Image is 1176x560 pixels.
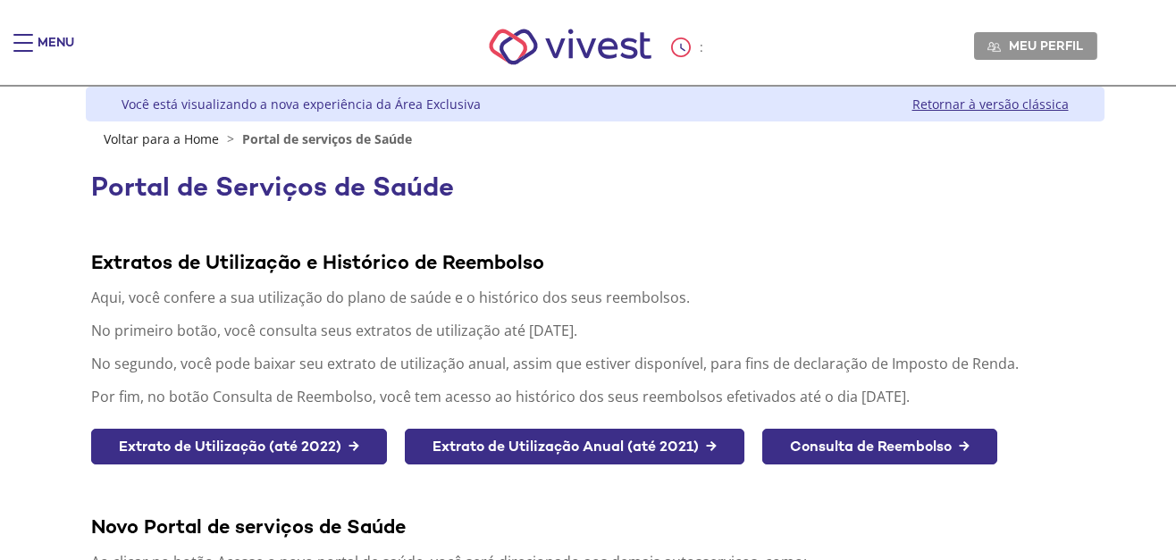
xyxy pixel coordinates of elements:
[38,34,74,70] div: Menu
[671,38,707,57] div: :
[91,429,387,465] a: Extrato de Utilização (até 2022) →
[242,130,412,147] span: Portal de serviços de Saúde
[1009,38,1083,54] span: Meu perfil
[987,40,1001,54] img: Meu perfil
[762,429,997,465] a: Consulta de Reembolso →
[91,249,1099,274] div: Extratos de Utilização e Histórico de Reembolso
[469,9,672,85] img: Vivest
[122,96,481,113] div: Você está visualizando a nova experiência da Área Exclusiva
[91,354,1099,373] p: No segundo, você pode baixar seu extrato de utilização anual, assim que estiver disponível, para ...
[405,429,744,465] a: Extrato de Utilização Anual (até 2021) →
[91,172,1099,202] h1: Portal de Serviços de Saúde
[91,288,1099,307] p: Aqui, você confere a sua utilização do plano de saúde e o histórico dos seus reembolsos.
[223,130,239,147] span: >
[912,96,1069,113] a: Retornar à versão clássica
[104,130,219,147] a: Voltar para a Home
[91,514,1099,539] div: Novo Portal de serviços de Saúde
[91,321,1099,340] p: No primeiro botão, você consulta seus extratos de utilização até [DATE].
[974,32,1097,59] a: Meu perfil
[91,387,1099,406] p: Por fim, no botão Consulta de Reembolso, você tem acesso ao histórico dos seus reembolsos efetiva...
